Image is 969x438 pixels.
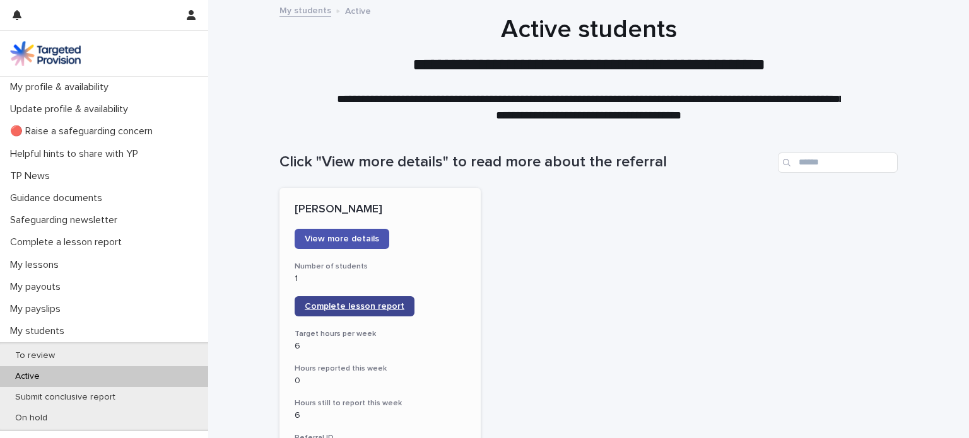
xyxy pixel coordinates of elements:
p: My students [5,325,74,337]
p: 0 [295,376,466,386]
p: Active [345,3,371,17]
a: My students [279,3,331,17]
input: Search [778,153,898,173]
p: 1 [295,274,466,284]
p: My profile & availability [5,81,119,93]
p: My payouts [5,281,71,293]
p: On hold [5,413,57,424]
p: Complete a lesson report [5,236,132,248]
a: Complete lesson report [295,296,414,316]
p: TP News [5,170,60,182]
p: Submit conclusive report [5,392,126,403]
p: 6 [295,410,466,421]
span: Complete lesson report [305,302,404,311]
span: View more details [305,234,379,243]
h1: Active students [279,14,898,45]
p: 🔴 Raise a safeguarding concern [5,125,163,137]
h3: Target hours per week [295,329,466,339]
h3: Hours reported this week [295,364,466,374]
p: Helpful hints to share with YP [5,148,148,160]
p: 6 [295,341,466,352]
p: My lessons [5,259,69,271]
h3: Number of students [295,262,466,272]
a: View more details [295,229,389,249]
p: Guidance documents [5,192,112,204]
p: To review [5,350,65,361]
img: M5nRWzHhSzIhMunXDL62 [10,41,81,66]
p: Safeguarding newsletter [5,214,127,226]
p: My payslips [5,303,71,315]
p: [PERSON_NAME] [295,203,466,217]
p: Active [5,371,50,382]
h3: Hours still to report this week [295,398,466,408]
h1: Click "View more details" to read more about the referral [279,153,773,171]
p: Update profile & availability [5,103,138,115]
